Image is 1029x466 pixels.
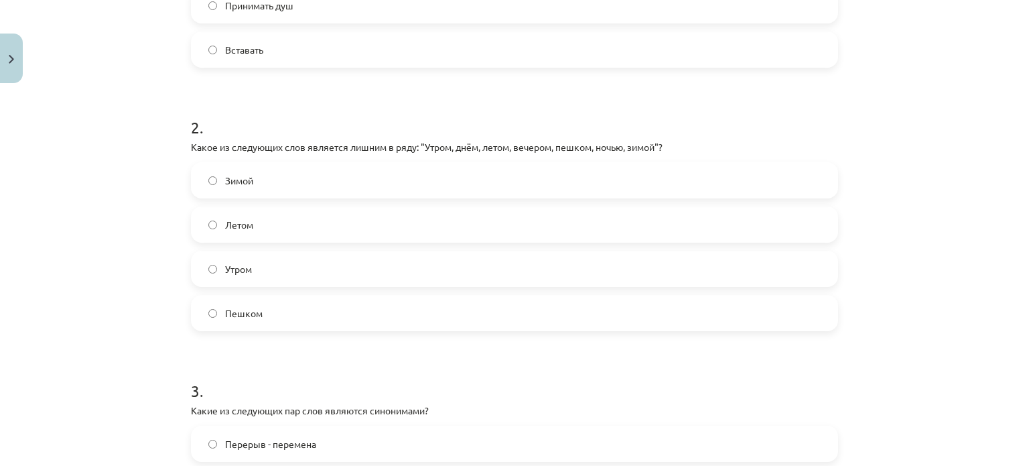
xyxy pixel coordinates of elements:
[208,309,217,318] input: Пешком
[208,440,217,449] input: Перерыв - перемена
[191,404,838,418] p: Какие из следующих пар слов являются синонимами?
[191,95,838,136] h1: 2 .
[225,218,253,232] span: Летом
[225,262,252,276] span: Утром
[225,306,263,321] span: Пешком
[191,140,838,154] p: Какое из следующих слов является лишним в ряду: "Утром, днём, летом, вечером, пешком, ночью, зимой"?
[9,55,14,64] img: icon-close-lesson-0947bae3869378f0d4975bcd49f059093ad1ed9edebbc8119c70593378902aed.svg
[208,221,217,229] input: Летом
[208,1,217,10] input: Принимать душ
[208,265,217,274] input: Утром
[208,46,217,54] input: Вставать
[208,176,217,185] input: Зимой
[191,358,838,400] h1: 3 .
[225,43,263,57] span: Вставать
[225,437,316,451] span: Перерыв - перемена
[225,174,253,188] span: Зимой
